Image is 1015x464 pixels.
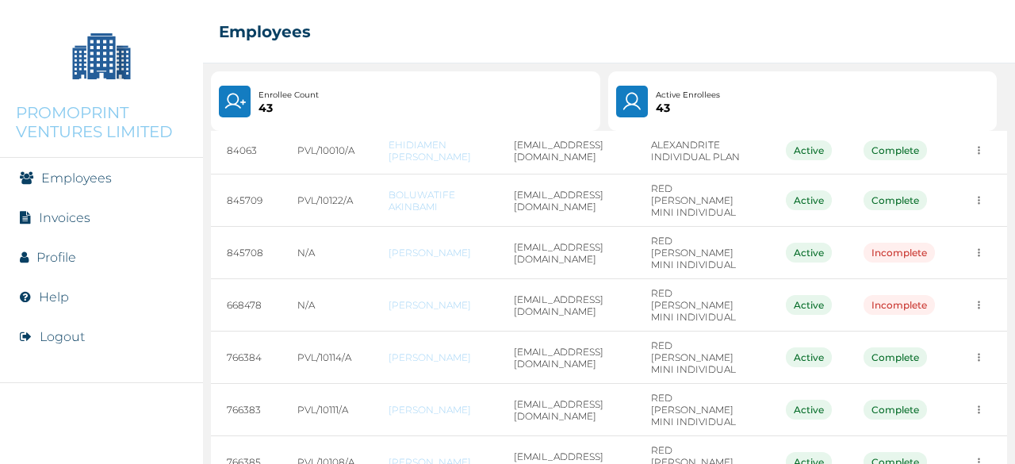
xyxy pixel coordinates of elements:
[786,243,832,263] div: Active
[211,227,282,279] td: 845708
[62,16,141,95] img: Company
[282,332,373,384] td: PVL/10114/A
[39,210,90,225] a: Invoices
[864,400,927,420] div: Complete
[967,240,991,265] button: more
[864,190,927,210] div: Complete
[635,227,770,279] td: RED [PERSON_NAME] MINI INDIVIDUAL
[967,345,991,370] button: more
[211,174,282,227] td: 845709
[211,384,282,436] td: 766383
[389,139,482,163] a: EHIDIAMEN [PERSON_NAME]
[635,174,770,227] td: RED [PERSON_NAME] MINI INDIVIDUAL
[282,174,373,227] td: PVL/10122/A
[16,103,187,141] p: PROMOPRINT VENTURES LIMITED
[282,279,373,332] td: N/A
[389,351,482,363] a: [PERSON_NAME]
[786,347,832,367] div: Active
[621,90,644,113] img: User.4b94733241a7e19f64acd675af8f0752.svg
[967,188,991,213] button: more
[786,295,832,315] div: Active
[635,384,770,436] td: RED [PERSON_NAME] MINI INDIVIDUAL
[967,138,991,163] button: more
[224,90,246,113] img: UserPlus.219544f25cf47e120833d8d8fc4c9831.svg
[635,127,770,174] td: ALEXANDRITE INDIVIDUAL PLAN
[389,247,482,259] a: [PERSON_NAME]
[259,102,319,114] p: 43
[389,189,482,213] a: BOLUWATIFE AKINBAMI
[40,329,85,344] button: Logout
[498,384,635,436] td: [EMAIL_ADDRESS][DOMAIN_NAME]
[211,127,282,174] td: 84063
[498,127,635,174] td: [EMAIL_ADDRESS][DOMAIN_NAME]
[389,404,482,416] a: [PERSON_NAME]
[498,332,635,384] td: [EMAIL_ADDRESS][DOMAIN_NAME]
[36,250,76,265] a: Profile
[39,290,69,305] a: Help
[282,384,373,436] td: PVL/10111/A
[282,127,373,174] td: PVL/10010/A
[498,279,635,332] td: [EMAIL_ADDRESS][DOMAIN_NAME]
[656,102,720,114] p: 43
[656,89,720,102] p: Active Enrollees
[967,397,991,422] button: more
[219,22,311,41] h2: Employees
[41,171,112,186] a: Employees
[864,243,935,263] div: Incomplete
[211,279,282,332] td: 668478
[864,295,935,315] div: Incomplete
[635,279,770,332] td: RED [PERSON_NAME] MINI INDIVIDUAL
[16,424,187,448] img: RelianceHMO's Logo
[786,190,832,210] div: Active
[864,140,927,160] div: Complete
[389,299,482,311] a: [PERSON_NAME]
[211,332,282,384] td: 766384
[259,89,319,102] p: Enrollee Count
[786,140,832,160] div: Active
[498,174,635,227] td: [EMAIL_ADDRESS][DOMAIN_NAME]
[498,227,635,279] td: [EMAIL_ADDRESS][DOMAIN_NAME]
[967,293,991,317] button: more
[864,347,927,367] div: Complete
[282,227,373,279] td: N/A
[786,400,832,420] div: Active
[635,332,770,384] td: RED [PERSON_NAME] MINI INDIVIDUAL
